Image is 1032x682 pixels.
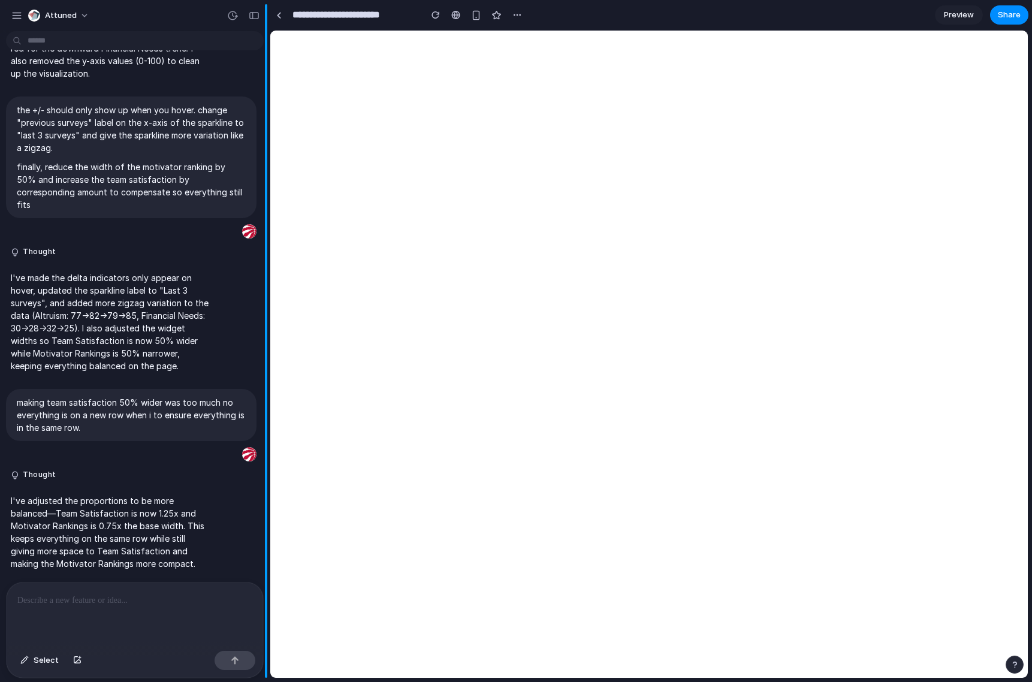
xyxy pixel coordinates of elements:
[34,654,59,666] span: Select
[45,10,77,22] span: Attuned
[23,6,95,25] button: Attuned
[998,9,1021,21] span: Share
[990,5,1028,25] button: Share
[14,651,65,670] button: Select
[11,494,211,570] p: I've adjusted the proportions to be more balanced—Team Satisfaction is now 1.25x and Motivator Ra...
[17,396,246,434] p: making team satisfaction 50% wider was too much no everything is on a new row when i to ensure ev...
[935,5,983,25] a: Preview
[17,104,246,154] p: the +/- should only show up when you hover. change "previous surveys" label on the x-axis of the ...
[944,9,974,21] span: Preview
[11,271,211,372] p: I've made the delta indicators only appear on hover, updated the sparkline label to "Last 3 surve...
[17,161,246,211] p: finally, reduce the width of the motivator ranking by 50% and increase the team satisfaction by c...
